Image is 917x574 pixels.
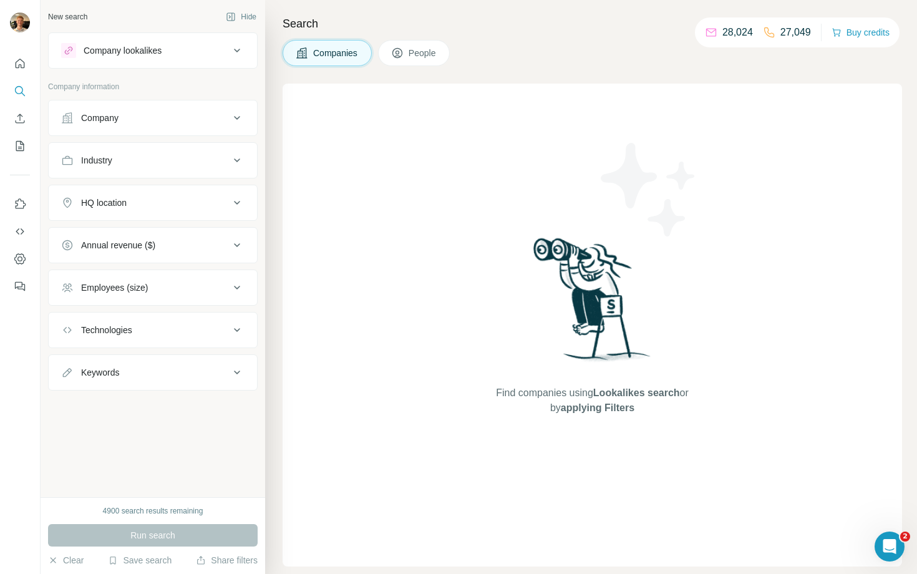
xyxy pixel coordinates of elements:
button: Keywords [49,358,257,387]
button: Hide [217,7,265,26]
div: HQ location [81,197,127,209]
div: Industry [81,154,112,167]
button: Employees (size) [49,273,257,303]
button: Dashboard [10,248,30,270]
span: Find companies using or by [492,386,692,416]
img: Surfe Illustration - Woman searching with binoculars [528,235,657,374]
button: Company lookalikes [49,36,257,66]
button: Share filters [196,554,258,567]
p: 28,024 [722,25,753,40]
div: Company [81,112,119,124]
button: Use Surfe on LinkedIn [10,193,30,215]
span: applying Filters [561,402,634,413]
div: Keywords [81,366,119,379]
button: Industry [49,145,257,175]
span: Companies [313,47,359,59]
span: Lookalikes search [593,387,680,398]
img: Surfe Illustration - Stars [593,134,705,246]
div: Annual revenue ($) [81,239,155,251]
button: Technologies [49,315,257,345]
button: Feedback [10,275,30,298]
span: People [409,47,437,59]
div: New search [48,11,87,22]
button: Buy credits [832,24,890,41]
h4: Search [283,15,902,32]
button: Clear [48,554,84,567]
button: Quick start [10,52,30,75]
img: Avatar [10,12,30,32]
button: Save search [108,554,172,567]
p: 27,049 [780,25,811,40]
button: Use Surfe API [10,220,30,243]
div: Employees (size) [81,281,148,294]
button: Company [49,103,257,133]
button: My lists [10,135,30,157]
p: Company information [48,81,258,92]
iframe: Intercom live chat [875,532,905,562]
div: Company lookalikes [84,44,162,57]
div: 4900 search results remaining [103,505,203,517]
button: Annual revenue ($) [49,230,257,260]
button: Enrich CSV [10,107,30,130]
span: 2 [900,532,910,542]
div: Technologies [81,324,132,336]
button: HQ location [49,188,257,218]
button: Search [10,80,30,102]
